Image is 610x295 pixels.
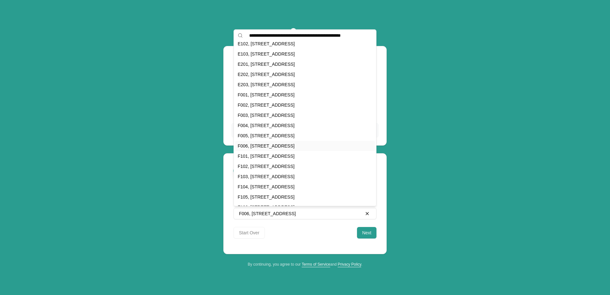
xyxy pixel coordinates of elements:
[301,29,321,38] span: Occupi
[235,120,375,131] div: F004, [STREET_ADDRESS]
[235,49,375,59] div: E103, [STREET_ADDRESS]
[235,59,375,69] div: E201, [STREET_ADDRESS]
[302,262,330,267] a: Terms of Service
[235,39,375,49] div: E102, [STREET_ADDRESS]
[235,90,375,100] div: F001, [STREET_ADDRESS]
[235,131,375,141] div: F005, [STREET_ADDRESS]
[235,151,375,161] div: F101, [STREET_ADDRESS]
[235,79,375,90] div: E203, [STREET_ADDRESS]
[235,192,375,202] div: F105, [STREET_ADDRESS]
[338,262,361,267] a: Privacy Policy
[235,69,375,79] div: E202, [STREET_ADDRESS]
[357,227,376,238] button: Next
[235,100,375,110] div: F002, [STREET_ADDRESS]
[235,141,375,151] div: F006, [STREET_ADDRESS]
[235,202,375,212] div: F106, [STREET_ADDRESS]
[234,41,376,218] div: Suggestions
[235,161,375,171] div: F102, [STREET_ADDRESS]
[235,110,375,120] div: F003, [STREET_ADDRESS]
[239,210,296,217] span: F006, [STREET_ADDRESS]
[289,28,321,38] a: Occupi
[235,171,375,182] div: F103, [STREET_ADDRESS]
[223,262,387,267] div: By continuing, you agree to our and .
[235,182,375,192] div: F104, [STREET_ADDRESS]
